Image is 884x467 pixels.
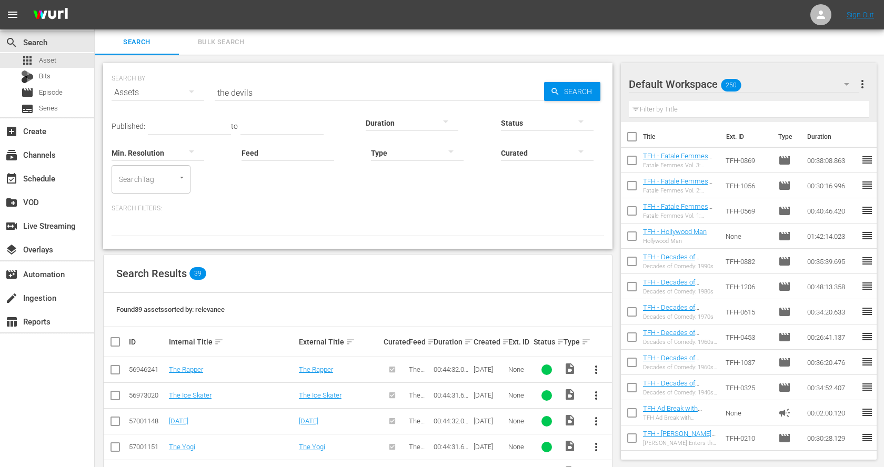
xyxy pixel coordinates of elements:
[643,202,712,226] a: TFH - Fatale Femmes Vol. 1: Dangerous Dames
[299,366,333,373] a: The Rapper
[643,152,712,176] a: TFH - Fatale Femmes Vol. 3: Daughters of Darkness
[803,350,861,375] td: 00:36:20.476
[39,55,56,66] span: Asset
[346,337,355,347] span: sort
[39,71,51,82] span: Bits
[803,299,861,324] td: 00:34:20.633
[643,238,707,245] div: Hollywood Man
[721,249,774,274] td: TFH-0882
[803,425,861,451] td: 00:30:28.129
[778,154,791,167] span: Episode
[643,212,718,219] div: Fatale Femmes Vol. 1: Dangerous Dames
[643,253,699,269] a: TFH - Decades of Comedy: 1990s
[856,72,869,97] button: more_vert
[474,443,505,451] div: [DATE]
[643,389,718,396] div: Decades of Comedy: 1940s to 1950s
[643,440,718,446] div: [PERSON_NAME] Enters the Atomic Age
[803,375,861,400] td: 00:34:52.407
[116,306,225,313] span: Found 39 assets sorted by: relevance
[721,375,774,400] td: TFH-0325
[772,122,801,151] th: Type
[721,324,774,350] td: TFH-0453
[299,336,380,348] div: External Title
[861,406,873,419] span: reorder
[544,82,600,101] button: Search
[590,441,602,453] span: more_vert
[564,362,576,375] span: Video
[508,443,530,451] div: None
[847,11,874,19] a: Sign Out
[584,409,609,434] button: more_vert
[39,103,58,114] span: Series
[643,162,718,169] div: Fatale Femmes Vol. 3: Daughters of Darkness
[384,338,405,346] div: Curated
[721,224,774,249] td: None
[778,179,791,192] span: Episode
[778,280,791,293] span: Episode
[474,391,505,399] div: [DATE]
[5,292,18,304] span: Ingestion
[721,299,774,324] td: TFH-0615
[721,400,774,425] td: None
[21,86,34,99] span: Episode
[434,366,470,373] div: 00:44:32.003
[112,204,604,213] p: Search Filters:
[720,122,772,151] th: Ext. ID
[129,338,166,346] div: ID
[21,103,34,115] span: Series
[861,305,873,318] span: reorder
[590,389,602,402] span: more_vert
[643,329,707,344] a: TFH - Decades of Comedy: 1960s Vol. 2
[629,69,859,99] div: Default Workspace
[803,274,861,299] td: 00:48:13.358
[584,383,609,408] button: more_vert
[5,268,18,281] span: Automation
[474,417,505,425] div: [DATE]
[189,267,206,280] span: 39
[409,336,430,348] div: Feed
[643,263,718,270] div: Decades of Comedy: 1990s
[721,198,774,224] td: TFH-0569
[169,336,296,348] div: Internal Title
[177,172,187,182] button: Open
[643,313,718,320] div: Decades of Comedy: 1970s
[5,316,18,328] span: Reports
[409,366,429,389] span: The Collector
[169,417,188,425] a: [DATE]
[560,82,600,101] span: Search
[721,350,774,375] td: TFH-1037
[409,391,429,415] span: The Collector
[778,407,791,419] span: Ad
[5,220,18,232] span: Live Streaming
[643,303,699,319] a: TFH - Decades of Comedy: 1970s
[721,425,774,451] td: TFH-0210
[231,122,238,130] span: to
[564,388,576,401] span: Video
[861,381,873,393] span: reorder
[434,443,470,451] div: 00:44:31.669
[803,324,861,350] td: 00:26:41.137
[721,274,774,299] td: TFH-1206
[508,366,530,373] div: None
[5,172,18,185] span: Schedule
[643,354,707,370] a: TFH - Decades of Comedy: 1960s Vol. 1
[508,338,530,346] div: Ext. ID
[803,198,861,224] td: 00:40:46.420
[5,196,18,209] span: VOD
[778,306,791,318] span: Episode
[427,337,437,347] span: sort
[116,267,187,280] span: Search Results
[721,173,774,198] td: TFH-1056
[778,255,791,268] span: Episode
[564,440,576,452] span: Video
[643,187,718,194] div: Fatale Femmes Vol. 2: Seductive & Destructive
[39,87,63,98] span: Episode
[129,391,166,399] div: 56973020
[861,154,873,166] span: reorder
[856,78,869,90] span: more_vert
[169,391,212,399] a: The Ice Skater
[564,414,576,427] span: Video
[502,337,511,347] span: sort
[129,443,166,451] div: 57001151
[434,336,470,348] div: Duration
